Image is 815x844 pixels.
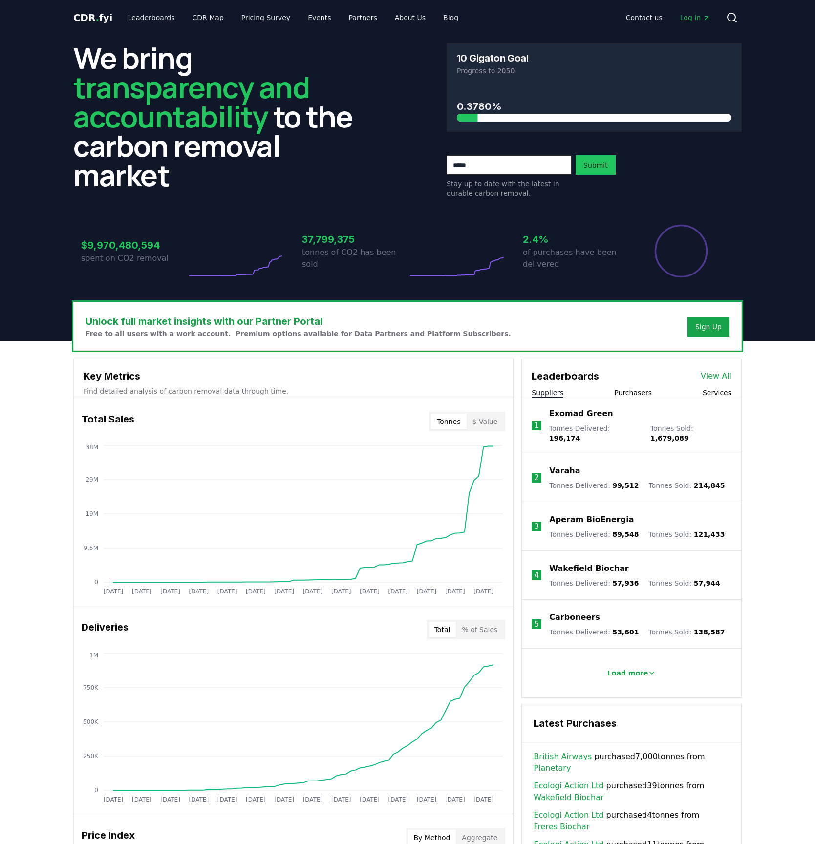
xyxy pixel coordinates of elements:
tspan: [DATE] [160,588,180,595]
span: 53,601 [612,628,639,636]
a: Wakefield Biochar [534,792,603,803]
tspan: 1M [89,652,98,659]
p: Varaha [549,465,580,477]
span: purchased 4 tonnes from [534,809,729,833]
a: Partners [341,9,385,26]
span: purchased 39 tonnes from [534,780,729,803]
p: 2 [534,472,539,484]
tspan: [DATE] [445,796,465,803]
a: Blog [435,9,466,26]
tspan: [DATE] [104,796,124,803]
tspan: [DATE] [445,588,465,595]
p: 3 [534,521,539,532]
p: Free to all users with a work account. Premium options available for Data Partners and Platform S... [86,329,511,338]
p: Tonnes Sold : [648,627,725,637]
tspan: [DATE] [473,796,493,803]
tspan: 750K [83,684,99,691]
h3: 0.3780% [457,99,731,114]
tspan: [DATE] [473,588,493,595]
a: Aperam BioEnergia [549,514,634,526]
span: 196,174 [549,434,580,442]
tspan: 38M [86,444,98,451]
tspan: [DATE] [331,796,351,803]
tspan: 250K [83,753,99,760]
tspan: [DATE] [274,588,294,595]
tspan: [DATE] [246,588,266,595]
p: spent on CO2 removal [81,253,187,264]
tspan: [DATE] [217,796,237,803]
h3: 37,799,375 [302,232,407,247]
tspan: [DATE] [160,796,180,803]
h3: Key Metrics [84,369,503,383]
tspan: [DATE] [132,588,152,595]
tspan: [DATE] [360,796,380,803]
a: CDR.fyi [73,11,112,24]
p: Tonnes Sold : [648,578,720,588]
tspan: 0 [94,579,98,586]
span: 1,679,089 [650,434,689,442]
nav: Main [618,9,718,26]
h3: Unlock full market insights with our Partner Portal [86,314,511,329]
tspan: [DATE] [217,588,237,595]
tspan: [DATE] [388,796,408,803]
a: About Us [387,9,433,26]
span: 57,936 [612,579,639,587]
p: Tonnes Sold : [648,481,725,490]
p: 4 [534,570,539,581]
button: Tonnes [431,414,466,429]
span: transparency and accountability [73,67,309,136]
span: 121,433 [694,530,725,538]
a: Pricing Survey [234,9,298,26]
button: % of Sales [456,622,503,637]
p: Load more [607,668,648,678]
h3: Leaderboards [532,369,599,383]
a: Wakefield Biochar [549,563,628,574]
p: Tonnes Delivered : [549,529,639,539]
h3: $9,970,480,594 [81,238,187,253]
p: Tonnes Delivered : [549,627,639,637]
button: Sign Up [687,317,729,337]
span: 138,587 [694,628,725,636]
tspan: [DATE] [417,588,437,595]
a: Carboneers [549,612,600,623]
p: Tonnes Delivered : [549,578,639,588]
a: Log in [672,9,718,26]
tspan: 9.5M [84,545,98,551]
tspan: 29M [86,476,98,483]
button: Submit [576,155,616,175]
a: CDR Map [185,9,232,26]
p: tonnes of CO2 has been sold [302,247,407,270]
h2: We bring to the carbon removal market [73,43,368,190]
tspan: [DATE] [303,588,323,595]
tspan: [DATE] [246,796,266,803]
p: of purchases have been delivered [523,247,628,270]
a: Planetary [534,762,571,774]
h3: 10 Gigaton Goal [457,53,528,63]
p: Exomad Green [549,408,613,420]
p: Tonnes Sold : [648,529,725,539]
p: Stay up to date with the latest in durable carbon removal. [447,179,572,198]
a: View All [701,370,731,382]
span: 99,512 [612,482,639,489]
a: Sign Up [695,322,722,332]
h3: Total Sales [82,412,134,431]
a: Freres Biochar [534,821,589,833]
tspan: [DATE] [189,588,209,595]
span: . [96,12,99,23]
tspan: [DATE] [132,796,152,803]
p: 5 [534,618,539,630]
p: Tonnes Sold : [650,423,731,443]
a: Contact us [618,9,670,26]
tspan: 500K [83,718,99,725]
tspan: [DATE] [331,588,351,595]
tspan: [DATE] [360,588,380,595]
button: $ Value [467,414,504,429]
tspan: [DATE] [189,796,209,803]
p: Tonnes Delivered : [549,481,639,490]
button: Purchasers [614,388,652,398]
a: British Airways [534,751,592,762]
